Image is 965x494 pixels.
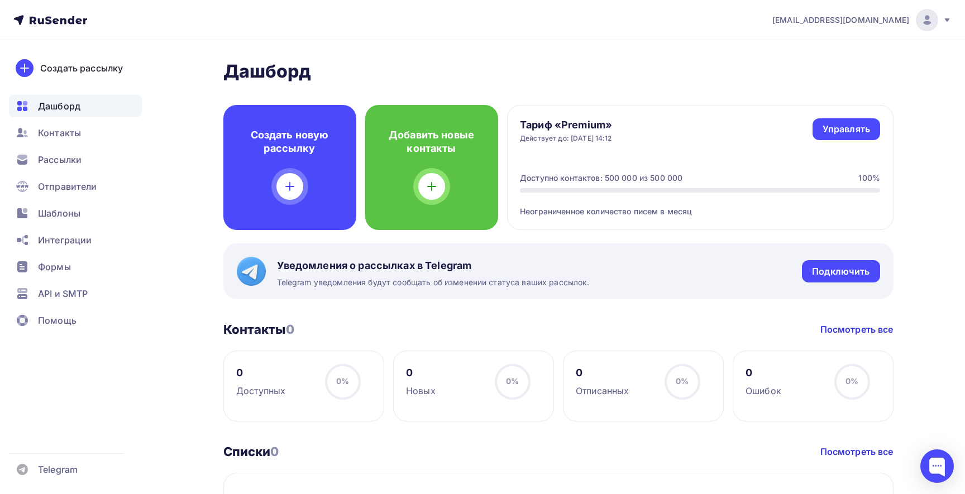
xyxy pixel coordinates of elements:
span: 0% [506,376,519,386]
span: Уведомления о рассылках в Telegram [277,259,590,272]
div: 0 [236,366,285,380]
h4: Тариф «Premium» [520,118,612,132]
h4: Добавить новые контакты [383,128,480,155]
h3: Списки [223,444,279,459]
a: Контакты [9,122,142,144]
span: Отправители [38,180,97,193]
span: 0 [270,444,279,459]
span: Дашборд [38,99,80,113]
span: 0% [845,376,858,386]
a: Отправители [9,175,142,198]
div: 0 [576,366,629,380]
a: Дашборд [9,95,142,117]
a: Шаблоны [9,202,142,224]
div: Неограниченное количество писем в месяц [520,193,880,217]
a: Посмотреть все [820,323,894,336]
div: 100% [858,172,880,184]
span: Интеграции [38,233,92,247]
div: Доступно контактов: 500 000 из 500 000 [520,172,682,184]
div: 0 [746,366,781,380]
span: Контакты [38,126,81,140]
div: Подключить [812,265,870,278]
span: 0% [336,376,349,386]
div: Новых [406,384,436,397]
h2: Дашборд [223,60,894,83]
div: Доступных [236,384,285,397]
span: Рассылки [38,153,82,166]
a: Посмотреть все [820,445,894,458]
a: [EMAIL_ADDRESS][DOMAIN_NAME] [772,9,952,31]
a: Управлять [813,118,880,140]
span: [EMAIL_ADDRESS][DOMAIN_NAME] [772,15,909,26]
h3: Контакты [223,322,294,337]
div: 0 [406,366,436,380]
span: Telegram [38,463,78,476]
span: Шаблоны [38,207,80,220]
span: Помощь [38,314,77,327]
span: 0 [286,322,294,337]
span: Формы [38,260,71,274]
a: Рассылки [9,148,142,171]
div: Действует до: [DATE] 14:12 [520,134,612,143]
span: API и SMTP [38,287,88,300]
div: Ошибок [746,384,781,397]
div: Создать рассылку [40,61,123,75]
h4: Создать новую рассылку [241,128,338,155]
a: Формы [9,256,142,278]
span: Telegram уведомления будут сообщать об изменении статуса ваших рассылок. [277,277,590,288]
div: Отписанных [576,384,629,397]
span: 0% [676,376,689,386]
div: Управлять [823,123,870,136]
